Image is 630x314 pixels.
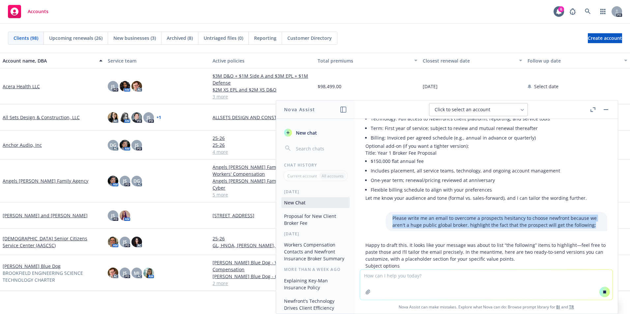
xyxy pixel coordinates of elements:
span: Accounts [28,9,48,14]
div: Follow up date [528,57,620,64]
span: JS [111,212,115,219]
a: 25-26 [213,135,312,142]
div: 6 [558,6,564,12]
p: Happy to draft this. It looks like your message was about to list “the following” items to highli... [365,242,607,262]
button: Newfront's Technology Drives Client Efficiency [281,296,350,313]
div: Service team [108,57,208,64]
a: Acera Health LLC [3,83,40,90]
img: photo [131,237,142,247]
span: Customer Directory [287,35,332,41]
li: Technology: Full access to Newfront’s client platform, reporting, and service tools [371,114,600,123]
span: JS [111,83,115,90]
a: 3 more [213,93,312,100]
img: photo [108,112,118,123]
div: [DATE] [276,231,355,237]
span: Nova Assist can make mistakes. Explore what Nova can do: Browse prompt library for and [358,300,615,314]
span: Clients (98) [14,35,38,41]
a: [PERSON_NAME] Blue Dog - Workers' Compensation [213,259,312,273]
span: MJ [134,270,139,276]
button: Explaining Key-Man Insurance Policy [281,275,350,293]
div: Total premiums [318,57,410,64]
li: Includes placement, all service teams, technology, and ongoing account management [371,166,600,175]
a: ALLSETS DESIGN AND CONSTRUCTION [213,114,312,121]
button: Follow up date [525,53,630,68]
span: Archived (8) [167,35,193,41]
span: [DATE] [423,83,438,90]
span: Create account [588,32,622,44]
a: Angels [PERSON_NAME] Family Agency - Workers' Compensation [213,164,312,177]
span: Upcoming renewals (26) [49,35,102,41]
span: JS [123,238,127,245]
div: Account name, DBA [3,57,95,64]
a: 2 more [213,280,312,287]
button: Service team [105,53,210,68]
input: Search chats [295,144,347,153]
span: New chat [295,129,317,136]
a: [PERSON_NAME] Blue Dog - Cyber [213,273,312,280]
button: Total premiums [315,53,420,68]
button: New chat [281,127,350,139]
a: Report a Bug [566,5,579,18]
span: $98,499.00 [318,83,341,90]
a: 25-26 [213,235,312,242]
a: Create account [588,33,622,43]
a: BI [556,304,560,310]
div: Active policies [213,57,312,64]
p: All accounts [322,173,344,179]
p: Subject options [365,262,607,269]
a: [PERSON_NAME] and [PERSON_NAME] [3,212,88,219]
img: photo [120,140,130,150]
a: $2M XS EPL and $2M XS D&O [213,86,312,93]
a: $3M D&O + $1M Side A and $3M EPL + $1M Defense [213,72,312,86]
span: Reporting [254,35,276,41]
p: Optional add-on (if you want a tighter version): [365,143,600,149]
li: Flexible billing schedule to align with your preferences [371,185,600,195]
p: Title: Year 1 Broker Fee Proposal [365,149,600,156]
img: photo [131,81,142,92]
span: DG [133,177,140,184]
div: Closest renewal date [423,57,515,64]
img: photo [108,268,118,278]
a: 4 more [213,148,312,155]
span: JS [123,270,127,276]
span: BROOKFIELD ENGINEERING SCIENCE TECHNOLOGY CHARTER [3,270,102,283]
li: One-year term; renewal/pricing reviewed at anniversary [371,175,600,185]
button: Proposal for New Client Broker Fee [281,211,350,228]
span: JS [147,114,151,121]
span: Select date [534,83,558,90]
p: Let me know your audience and tone (formal vs. sales-forward), and I can tailor the wording further. [365,195,600,201]
button: Active policies [210,53,315,68]
a: Accounts [5,2,51,21]
span: New businesses (3) [113,35,156,41]
a: Anchor Audio, Inc [3,142,42,148]
img: photo [131,112,142,123]
img: photo [120,81,130,92]
div: [DATE] [276,189,355,195]
p: Please write me an email to overcome a prospects hesitancy to choose newfront because we aren't a... [392,215,601,228]
button: Closest renewal date [420,53,525,68]
img: photo [143,268,154,278]
a: [DEMOGRAPHIC_DATA] Senior Citizens Service Center (AASCSC) [3,235,102,249]
a: 5 more [213,191,312,198]
button: Click to select an account [429,103,528,116]
span: DG [110,142,116,148]
span: JS [135,142,139,148]
a: [PERSON_NAME] Blue Dog [3,263,61,270]
button: New Chat [281,197,350,208]
a: GL, HNOA, [PERSON_NAME], E&O 25-26 [213,242,312,249]
h1: Nova Assist [284,106,315,113]
img: photo [108,237,118,247]
div: More than a week ago [276,267,355,272]
a: Angels [PERSON_NAME] Family Agency [3,177,88,184]
a: [STREET_ADDRESS] [213,212,312,219]
li: Term: First year of service; subject to review and mutual renewal thereafter [371,123,600,133]
button: Workers Compensation Contacts and Newfront Insurance Broker Summary [281,239,350,264]
a: TR [569,304,574,310]
span: Click to select an account [435,106,490,113]
span: JS [123,177,127,184]
a: Switch app [596,5,610,18]
p: Current account [287,173,317,179]
a: Search [581,5,594,18]
a: Angels [PERSON_NAME] Family Agency - Cyber [213,177,312,191]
